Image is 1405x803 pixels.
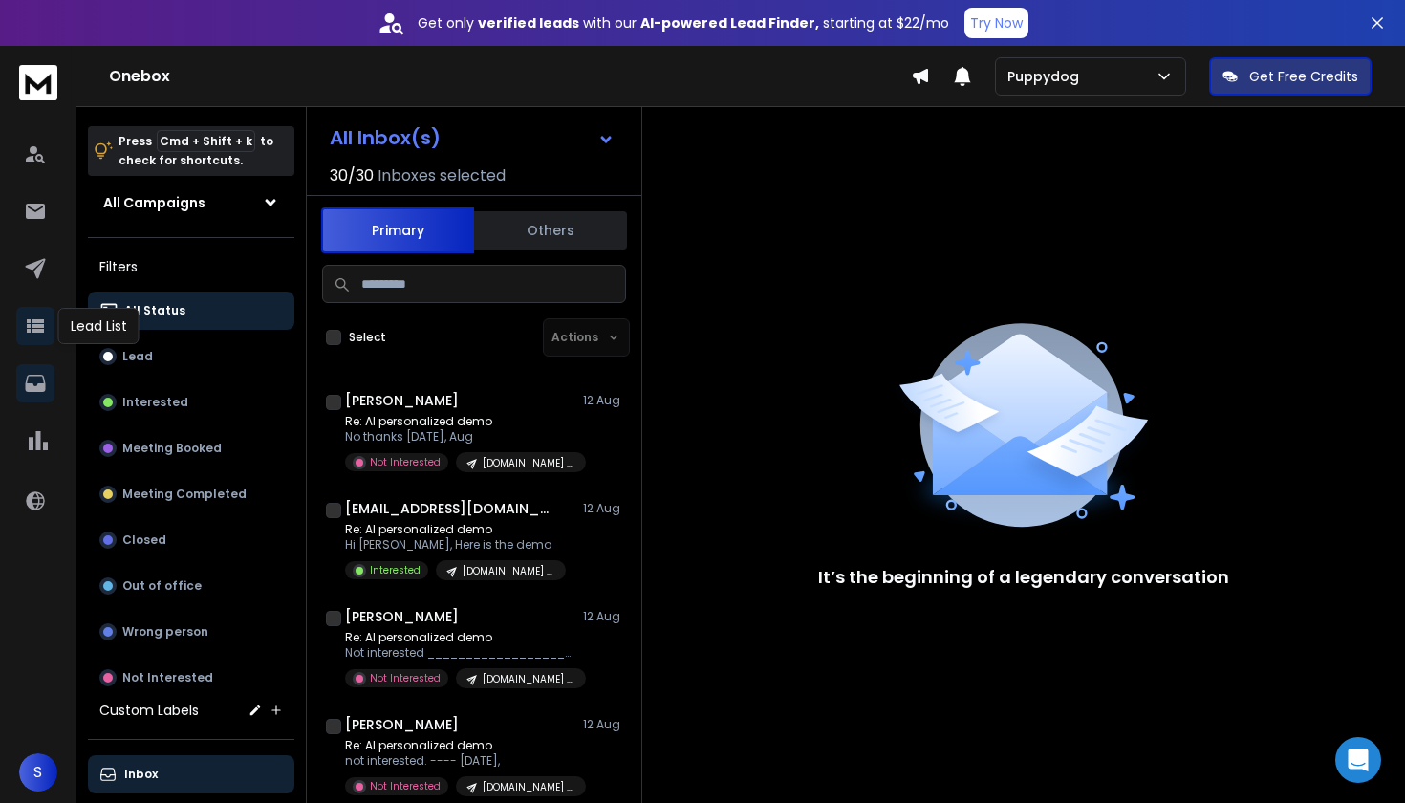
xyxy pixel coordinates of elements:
strong: AI-powered Lead Finder, [640,13,819,33]
button: Get Free Credits [1209,57,1372,96]
h1: [PERSON_NAME] [345,607,459,626]
p: 12 Aug [583,501,626,516]
p: Interested [122,395,188,410]
button: Wrong person [88,613,294,651]
p: Meeting Booked [122,441,222,456]
p: Re: AI personalized demo [345,630,574,645]
button: Out of office [88,567,294,605]
p: [DOMAIN_NAME] | SaaS Companies [483,780,574,794]
button: Meeting Booked [88,429,294,467]
div: Open Intercom Messenger [1335,737,1381,783]
button: S [19,753,57,792]
p: Out of office [122,578,202,594]
p: No thanks [DATE], Aug [345,429,574,445]
h1: All Inbox(s) [330,128,441,147]
p: Interested [370,563,421,577]
h1: [PERSON_NAME] [345,715,459,734]
p: [DOMAIN_NAME] | SaaS Companies [483,672,574,686]
img: logo [19,65,57,100]
button: Inbox [88,755,294,793]
strong: verified leads [478,13,579,33]
p: Hi [PERSON_NAME], Here is the demo [345,537,566,553]
h3: Filters [88,253,294,280]
p: Get only with our starting at $22/mo [418,13,949,33]
p: Try Now [970,13,1023,33]
button: All Inbox(s) [314,119,630,157]
p: Get Free Credits [1249,67,1358,86]
p: Re: AI personalized demo [345,522,566,537]
button: All Campaigns [88,184,294,222]
p: Lead [122,349,153,364]
button: Interested [88,383,294,422]
p: Press to check for shortcuts. [119,132,273,170]
p: All Status [124,303,185,318]
span: Cmd + Shift + k [157,130,255,152]
p: Puppydog [1007,67,1087,86]
p: Re: AI personalized demo [345,738,574,753]
p: Not Interested [122,670,213,685]
p: 12 Aug [583,393,626,408]
p: Not interested ________________________________ From: [PERSON_NAME] [345,645,574,661]
h1: Onebox [109,65,911,88]
p: Meeting Completed [122,487,247,502]
span: 30 / 30 [330,164,374,187]
p: Not Interested [370,671,441,685]
p: Inbox [124,767,158,782]
p: 12 Aug [583,609,626,624]
h1: All Campaigns [103,193,205,212]
p: Closed [122,532,166,548]
button: Try Now [964,8,1028,38]
button: Others [474,209,627,251]
button: Primary [321,207,474,253]
h3: Custom Labels [99,701,199,720]
button: Meeting Completed [88,475,294,513]
div: Lead List [58,308,140,344]
button: All Status [88,292,294,330]
h1: [EMAIL_ADDRESS][DOMAIN_NAME] [345,499,555,518]
p: Not Interested [370,455,441,469]
p: [DOMAIN_NAME] | SaaS Companies [463,564,554,578]
p: 12 Aug [583,717,626,732]
p: Not Interested [370,779,441,793]
button: Closed [88,521,294,559]
p: Re: AI personalized demo [345,414,574,429]
label: Select [349,330,386,345]
p: It’s the beginning of a legendary conversation [818,564,1229,591]
h3: Inboxes selected [378,164,506,187]
p: not interested. ---- [DATE], [345,753,574,769]
button: Not Interested [88,659,294,697]
p: [DOMAIN_NAME] | SaaS Companies [483,456,574,470]
h1: [PERSON_NAME] [345,391,459,410]
button: Lead [88,337,294,376]
p: Wrong person [122,624,208,640]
